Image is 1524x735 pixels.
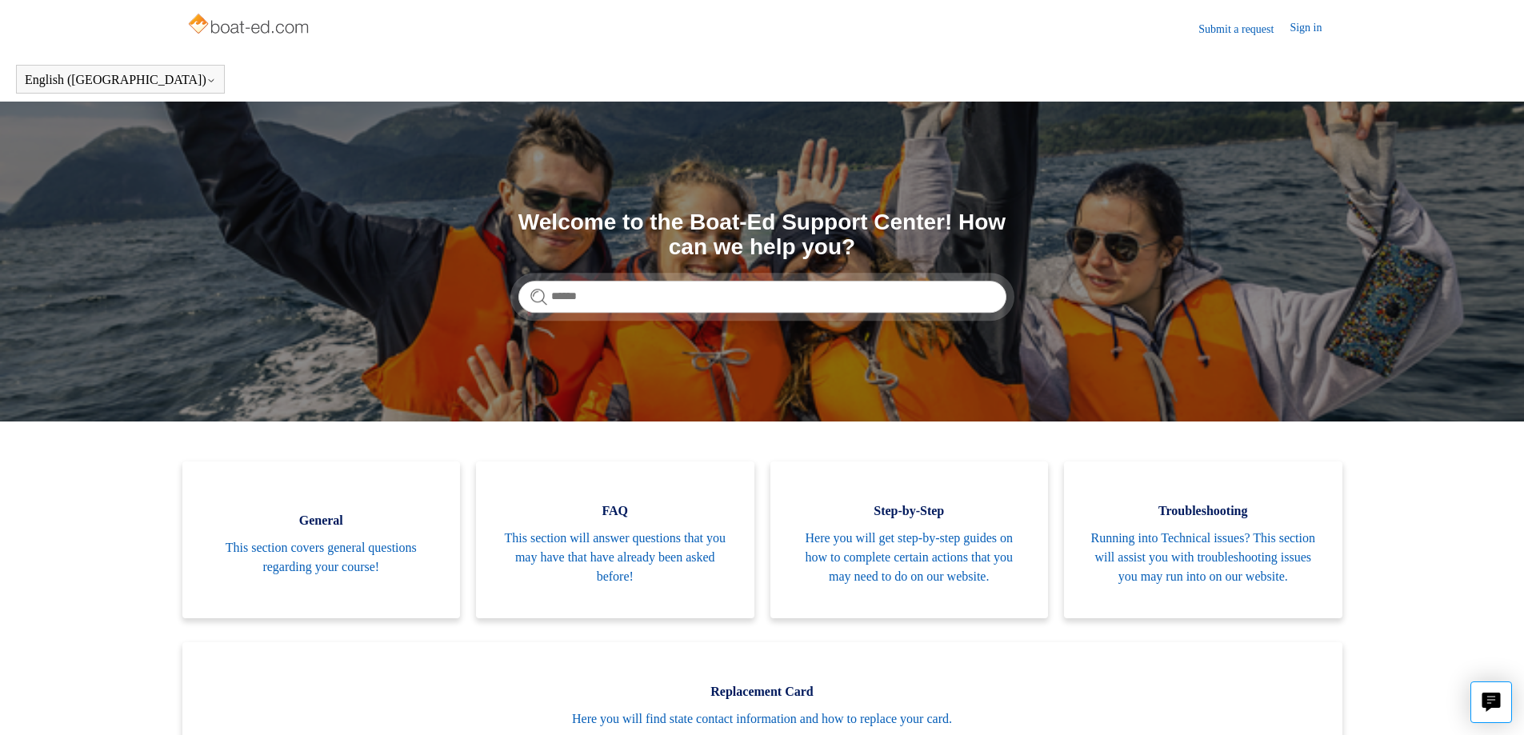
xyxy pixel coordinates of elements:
[1198,21,1290,38] a: Submit a request
[206,511,437,530] span: General
[1088,501,1318,521] span: Troubleshooting
[794,529,1025,586] span: Here you will get step-by-step guides on how to complete certain actions that you may need to do ...
[186,10,314,42] img: Boat-Ed Help Center home page
[794,501,1025,521] span: Step-by-Step
[500,529,730,586] span: This section will answer questions that you may have that have already been asked before!
[518,210,1006,260] h1: Welcome to the Boat-Ed Support Center! How can we help you?
[25,73,216,87] button: English ([GEOGRAPHIC_DATA])
[206,682,1318,701] span: Replacement Card
[206,709,1318,729] span: Here you will find state contact information and how to replace your card.
[206,538,437,577] span: This section covers general questions regarding your course!
[182,461,461,618] a: General This section covers general questions regarding your course!
[500,501,730,521] span: FAQ
[1088,529,1318,586] span: Running into Technical issues? This section will assist you with troubleshooting issues you may r...
[1290,19,1338,38] a: Sign in
[770,461,1049,618] a: Step-by-Step Here you will get step-by-step guides on how to complete certain actions that you ma...
[476,461,754,618] a: FAQ This section will answer questions that you may have that have already been asked before!
[1470,681,1512,723] button: Live chat
[1064,461,1342,618] a: Troubleshooting Running into Technical issues? This section will assist you with troubleshooting ...
[518,281,1006,313] input: Search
